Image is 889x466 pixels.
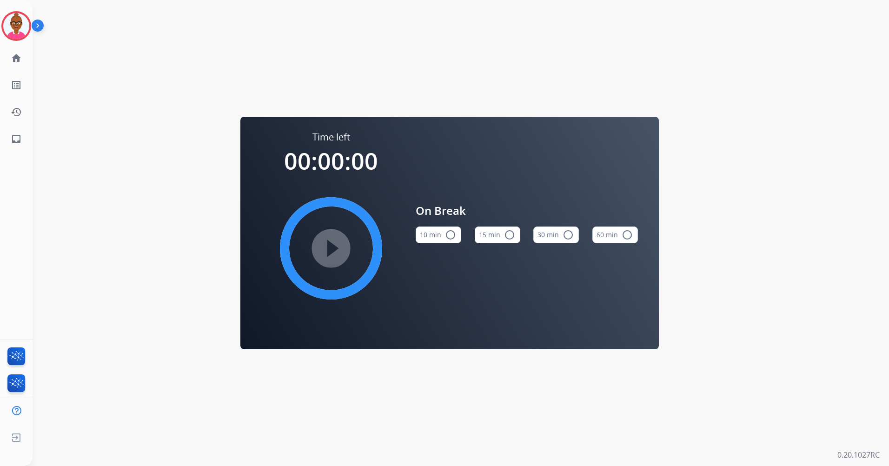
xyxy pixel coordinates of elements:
mat-icon: radio_button_unchecked [622,229,633,240]
img: avatar [3,13,29,39]
button: 60 min [592,226,638,243]
mat-icon: radio_button_unchecked [504,229,515,240]
mat-icon: inbox [11,133,22,145]
span: 00:00:00 [284,145,378,177]
button: 15 min [475,226,520,243]
mat-icon: history [11,107,22,118]
mat-icon: radio_button_unchecked [563,229,574,240]
mat-icon: list_alt [11,80,22,91]
span: Time left [312,131,350,144]
mat-icon: home [11,53,22,64]
p: 0.20.1027RC [837,449,880,460]
mat-icon: radio_button_unchecked [445,229,456,240]
span: On Break [416,202,638,219]
button: 30 min [533,226,579,243]
button: 10 min [416,226,461,243]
